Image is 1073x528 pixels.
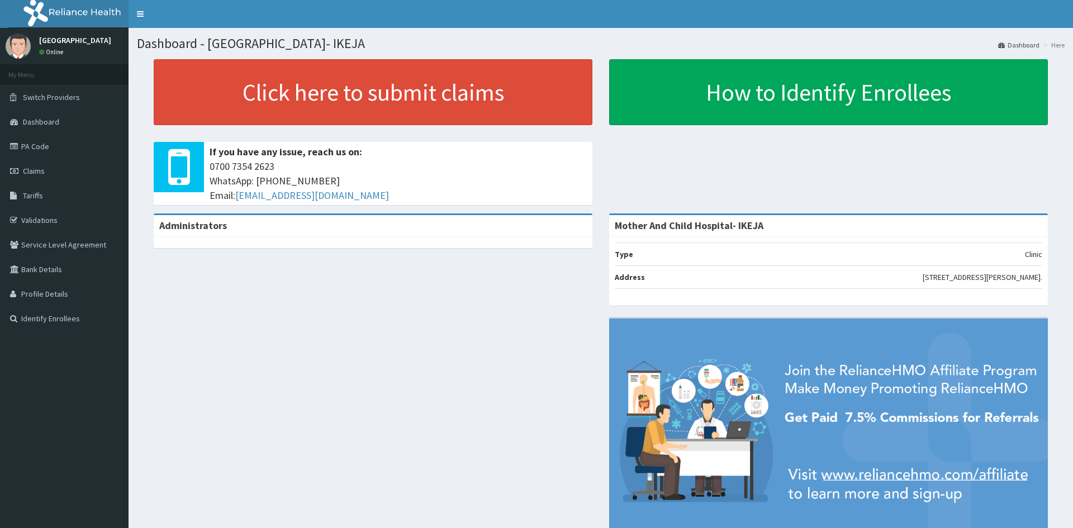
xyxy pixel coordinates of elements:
p: [GEOGRAPHIC_DATA] [39,36,111,44]
span: Dashboard [23,117,59,127]
p: Clinic [1025,249,1042,260]
img: User Image [6,34,31,59]
span: Claims [23,166,45,176]
p: [STREET_ADDRESS][PERSON_NAME]. [923,272,1042,283]
a: [EMAIL_ADDRESS][DOMAIN_NAME] [235,189,389,202]
a: Dashboard [998,40,1039,50]
a: How to Identify Enrollees [609,59,1048,125]
span: Switch Providers [23,92,80,102]
b: Address [615,272,645,282]
b: Administrators [159,219,227,232]
h1: Dashboard - [GEOGRAPHIC_DATA]- IKEJA [137,36,1065,51]
span: 0700 7354 2623 WhatsApp: [PHONE_NUMBER] Email: [210,159,587,202]
span: Tariffs [23,191,43,201]
b: If you have any issue, reach us on: [210,145,362,158]
a: Click here to submit claims [154,59,592,125]
li: Here [1041,40,1065,50]
a: Online [39,48,66,56]
strong: Mother And Child Hospital- IKEJA [615,219,763,232]
b: Type [615,249,633,259]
